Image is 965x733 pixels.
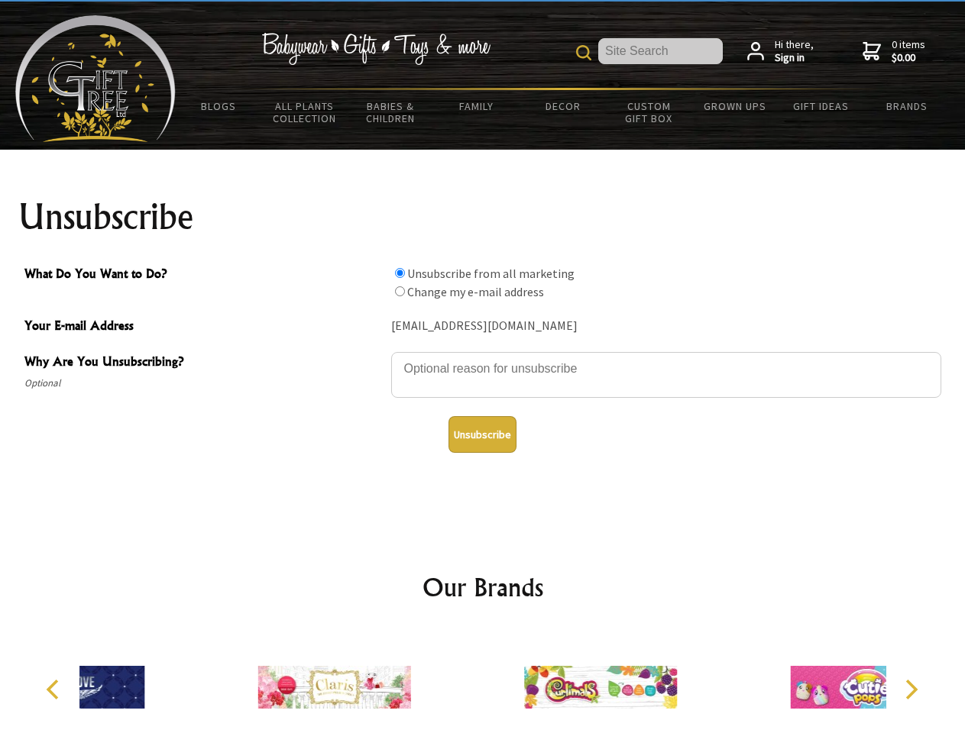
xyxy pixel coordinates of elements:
a: Custom Gift Box [606,90,692,134]
img: product search [576,45,591,60]
a: All Plants Collection [262,90,348,134]
strong: $0.00 [892,51,925,65]
span: Hi there, [775,38,814,65]
img: Babywear - Gifts - Toys & more [261,33,491,65]
a: Babies & Children [348,90,434,134]
span: Why Are You Unsubscribing? [24,352,384,374]
span: What Do You Want to Do? [24,264,384,286]
button: Next [894,673,928,706]
textarea: Why Are You Unsubscribing? [391,352,941,398]
span: 0 items [892,37,925,65]
a: Family [434,90,520,122]
h1: Unsubscribe [18,199,947,235]
a: Brands [864,90,950,122]
strong: Sign in [775,51,814,65]
button: Unsubscribe [448,416,517,453]
a: 0 items$0.00 [863,38,925,65]
input: Site Search [598,38,723,64]
span: Optional [24,374,384,392]
label: Change my e-mail address [407,284,544,299]
a: Grown Ups [691,90,778,122]
a: Hi there,Sign in [747,38,814,65]
img: Babyware - Gifts - Toys and more... [15,15,176,142]
a: Gift Ideas [778,90,864,122]
input: What Do You Want to Do? [395,268,405,278]
h2: Our Brands [31,569,935,605]
button: Previous [38,673,72,706]
span: Your E-mail Address [24,316,384,338]
a: BLOGS [176,90,262,122]
input: What Do You Want to Do? [395,286,405,296]
div: [EMAIL_ADDRESS][DOMAIN_NAME] [391,315,941,338]
label: Unsubscribe from all marketing [407,266,575,281]
a: Decor [520,90,606,122]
